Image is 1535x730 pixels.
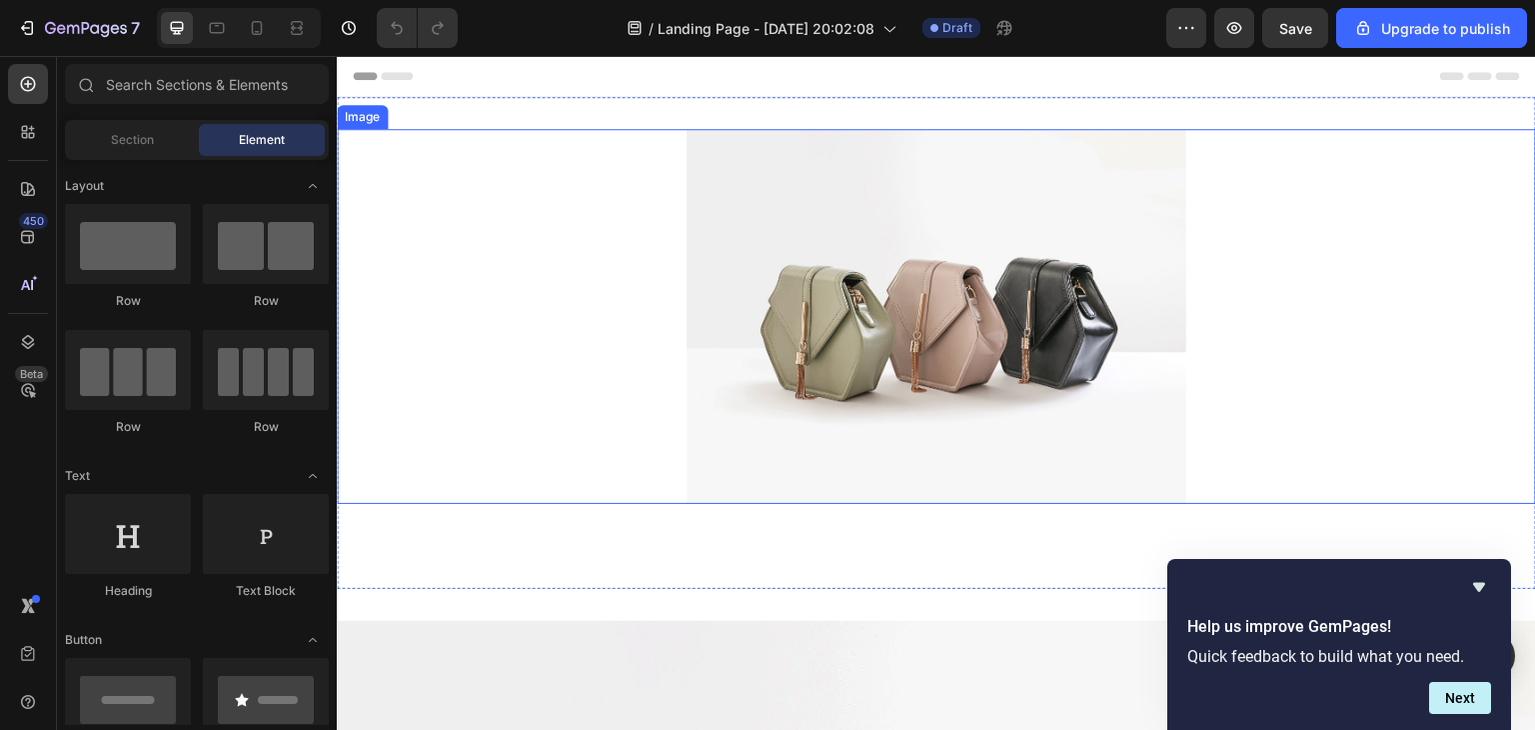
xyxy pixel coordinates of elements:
div: Row [203,418,329,436]
span: Landing Page - [DATE] 20:02:08 [658,18,874,39]
div: Heading [65,582,191,600]
button: Upgrade to publish [1336,8,1527,48]
span: Section [111,131,154,149]
button: Next question [1429,682,1491,714]
span: Draft [942,19,972,37]
div: Row [65,418,191,436]
div: Beta [15,366,48,382]
div: Help us improve GemPages! [1187,575,1491,714]
button: Hide survey [1467,575,1491,599]
iframe: Design area [337,56,1535,730]
span: Element [239,131,285,149]
div: Row [65,292,191,310]
span: / [649,18,654,39]
div: Row [203,292,329,310]
p: Quick feedback to build what you need. [1187,647,1491,666]
input: Search Sections & Elements [65,64,329,104]
span: Layout [65,177,104,195]
div: 450 [19,213,48,229]
button: Save [1262,8,1328,48]
p: 7 [131,16,140,40]
span: Toggle open [297,170,329,202]
span: Toggle open [297,460,329,492]
span: Text [65,467,90,485]
div: Text Block [203,582,329,600]
span: Toggle open [297,624,329,656]
div: Undo/Redo [377,8,458,48]
h2: Help us improve GemPages! [1187,615,1491,639]
img: image_demo.jpg [350,73,849,448]
div: Upgrade to publish [1353,18,1510,39]
span: Button [65,631,102,649]
span: Save [1279,20,1312,37]
button: 7 [8,8,149,48]
div: Image [4,52,47,70]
